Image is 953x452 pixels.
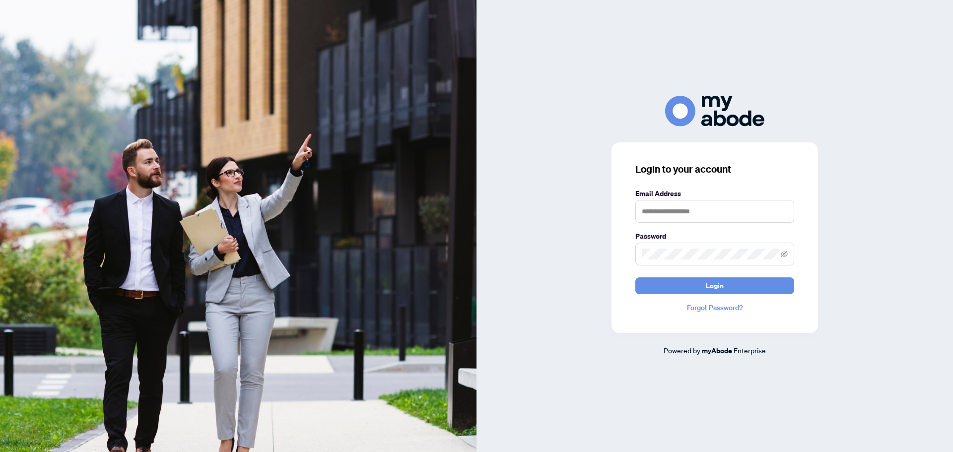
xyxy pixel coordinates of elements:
[706,278,724,294] span: Login
[702,345,732,356] a: myAbode
[635,162,794,176] h3: Login to your account
[665,96,764,126] img: ma-logo
[664,346,700,355] span: Powered by
[635,231,794,242] label: Password
[781,251,788,258] span: eye-invisible
[734,346,766,355] span: Enterprise
[635,302,794,313] a: Forgot Password?
[635,188,794,199] label: Email Address
[635,277,794,294] button: Login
